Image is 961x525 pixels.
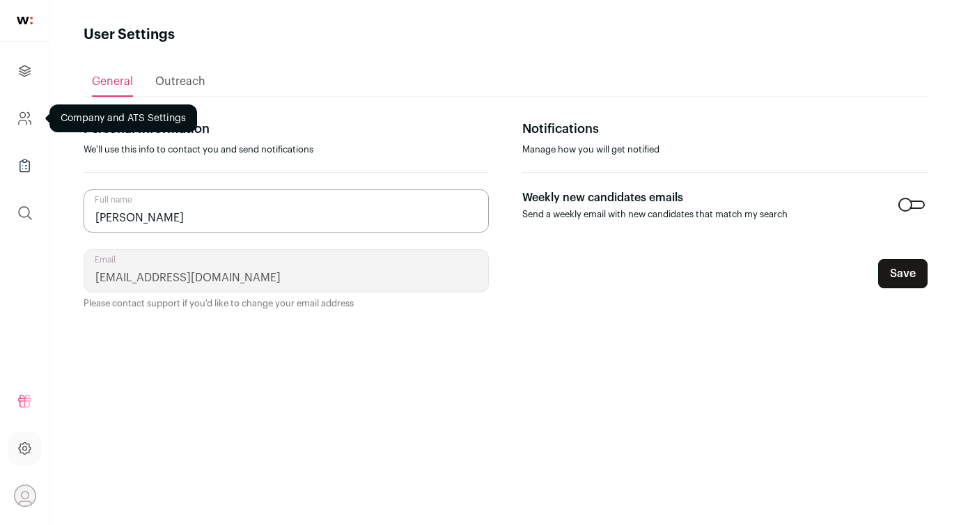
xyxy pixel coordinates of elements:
[8,54,41,88] a: Projects
[84,189,489,233] input: Full name
[878,259,928,288] button: Save
[155,68,205,95] a: Outreach
[49,104,197,132] div: Company and ATS Settings
[522,119,928,139] p: Notifications
[522,189,788,206] p: Weekly new candidates emails
[92,76,133,87] span: General
[155,76,205,87] span: Outreach
[84,25,175,45] h1: User Settings
[84,298,489,309] p: Please contact support if you'd like to change your email address
[14,485,36,507] button: Open dropdown
[17,17,33,24] img: wellfound-shorthand-0d5821cbd27db2630d0214b213865d53afaa358527fdda9d0ea32b1df1b89c2c.svg
[8,149,41,182] a: Company Lists
[522,144,928,155] p: Manage how you will get notified
[522,209,788,220] p: Send a weekly email with new candidates that match my search
[8,102,41,135] a: Company and ATS Settings
[84,119,489,139] p: Personal Information
[84,144,489,155] p: We'll use this info to contact you and send notifications
[84,249,489,292] input: Email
